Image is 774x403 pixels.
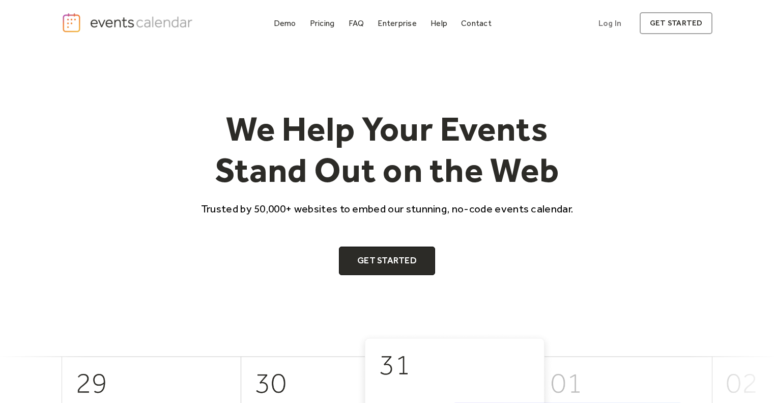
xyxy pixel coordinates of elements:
[378,20,416,26] div: Enterprise
[339,247,435,275] a: Get Started
[349,20,364,26] div: FAQ
[457,16,496,30] a: Contact
[270,16,300,30] a: Demo
[192,108,583,191] h1: We Help Your Events Stand Out on the Web
[426,16,451,30] a: Help
[461,20,492,26] div: Contact
[588,12,632,34] a: Log In
[62,12,196,33] a: home
[306,16,339,30] a: Pricing
[274,20,296,26] div: Demo
[345,16,368,30] a: FAQ
[192,201,583,216] p: Trusted by 50,000+ websites to embed our stunning, no-code events calendar.
[640,12,712,34] a: get started
[310,20,335,26] div: Pricing
[374,16,420,30] a: Enterprise
[431,20,447,26] div: Help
